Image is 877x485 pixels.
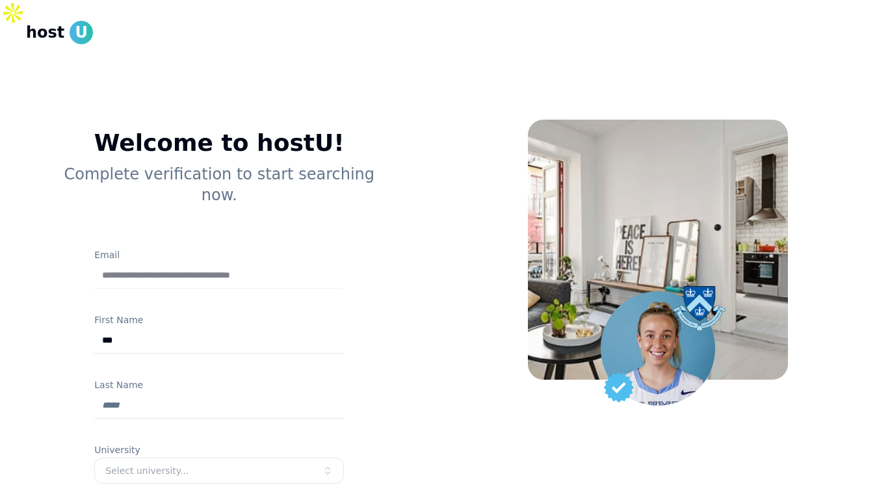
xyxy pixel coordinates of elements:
[94,250,120,260] label: Email
[26,21,93,44] a: hostU
[94,445,140,455] label: University
[105,464,322,477] div: Select university...
[94,315,143,325] label: First Name
[674,286,726,331] img: Columbia university
[26,22,64,43] span: host
[53,164,386,205] p: Complete verification to start searching now.
[53,130,386,156] h1: Welcome to hostU!
[94,380,143,390] label: Last Name
[70,21,93,44] span: U
[528,120,788,380] img: House Background
[601,291,715,406] img: Student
